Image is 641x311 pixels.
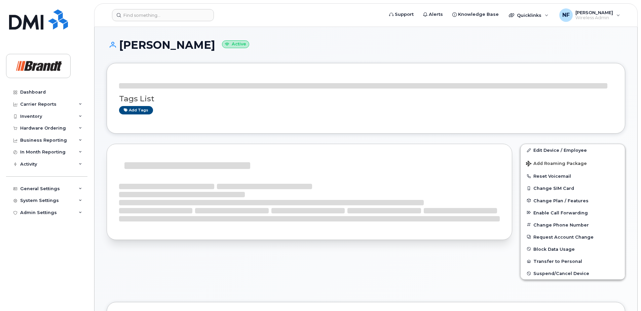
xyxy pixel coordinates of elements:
button: Reset Voicemail [521,170,625,182]
button: Change Plan / Features [521,195,625,207]
small: Active [222,40,249,48]
span: Add Roaming Package [526,161,587,167]
span: Change Plan / Features [533,198,589,203]
a: Edit Device / Employee [521,144,625,156]
h1: [PERSON_NAME] [107,39,625,51]
button: Add Roaming Package [521,156,625,170]
h3: Tags List [119,95,613,103]
span: Suspend/Cancel Device [533,271,589,276]
a: Add tags [119,106,153,114]
button: Change Phone Number [521,219,625,231]
button: Change SIM Card [521,182,625,194]
button: Request Account Change [521,231,625,243]
button: Block Data Usage [521,243,625,255]
span: Enable Call Forwarding [533,210,588,215]
button: Transfer to Personal [521,255,625,267]
button: Suspend/Cancel Device [521,267,625,279]
button: Enable Call Forwarding [521,207,625,219]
